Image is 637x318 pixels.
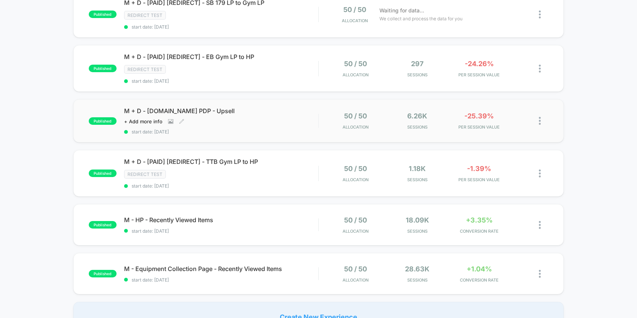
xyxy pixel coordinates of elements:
span: Sessions [388,72,446,77]
span: published [89,221,117,229]
img: close [539,65,541,73]
span: published [89,65,117,72]
span: Allocation [343,177,369,182]
span: PER SESSION VALUE [450,124,508,130]
span: start date: [DATE] [124,183,318,189]
img: close [539,270,541,278]
img: close [539,170,541,177]
span: Waiting for data... [379,6,424,15]
span: PER SESSION VALUE [450,72,508,77]
span: Allocation [343,229,369,234]
span: 50 / 50 [344,265,367,273]
span: start date: [DATE] [124,228,318,234]
span: start date: [DATE] [124,129,318,135]
span: PER SESSION VALUE [450,177,508,182]
span: Sessions [388,229,446,234]
img: close [539,117,541,125]
span: 1.18k [409,165,426,173]
span: start date: [DATE] [124,277,318,283]
span: +3.35% [466,216,493,224]
span: +1.04% [467,265,492,273]
span: 6.26k [407,112,427,120]
span: -25.39% [464,112,494,120]
span: published [89,270,117,277]
span: start date: [DATE] [124,78,318,84]
span: Allocation [343,124,369,130]
span: 50 / 50 [343,6,366,14]
span: CONVERSION RATE [450,277,508,283]
span: Redirect Test [124,65,166,74]
span: Sessions [388,277,446,283]
span: We collect and process the data for you [379,15,463,22]
span: CONVERSION RATE [450,229,508,234]
span: Allocation [342,18,368,23]
img: close [539,11,541,18]
span: -1.39% [467,165,491,173]
span: -24.26% [465,60,494,68]
span: Redirect Test [124,170,166,179]
span: published [89,170,117,177]
span: 50 / 50 [344,216,367,224]
span: M + D - [PAID] [REDIRECT] - EB Gym LP to HP [124,53,318,61]
span: 28.63k [405,265,429,273]
span: 50 / 50 [344,60,367,68]
img: close [539,221,541,229]
span: 50 / 50 [344,112,367,120]
span: 297 [411,60,423,68]
span: M + D - [PAID] [REDIRECT] - TTB Gym LP to HP [124,158,318,165]
span: 18.09k [406,216,429,224]
span: Sessions [388,177,446,182]
span: Allocation [343,72,369,77]
span: M - HP - Recently Viewed Items [124,216,318,224]
span: M - Equipment Collection Page - Recently Viewed Items [124,265,318,273]
span: Sessions [388,124,446,130]
span: Allocation [343,277,369,283]
span: 50 / 50 [344,165,367,173]
span: Redirect Test [124,11,166,20]
span: + Add more info [124,118,162,124]
span: start date: [DATE] [124,24,318,30]
span: M + D - [DOMAIN_NAME] PDP - Upsell [124,107,318,115]
span: published [89,11,117,18]
span: published [89,117,117,125]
